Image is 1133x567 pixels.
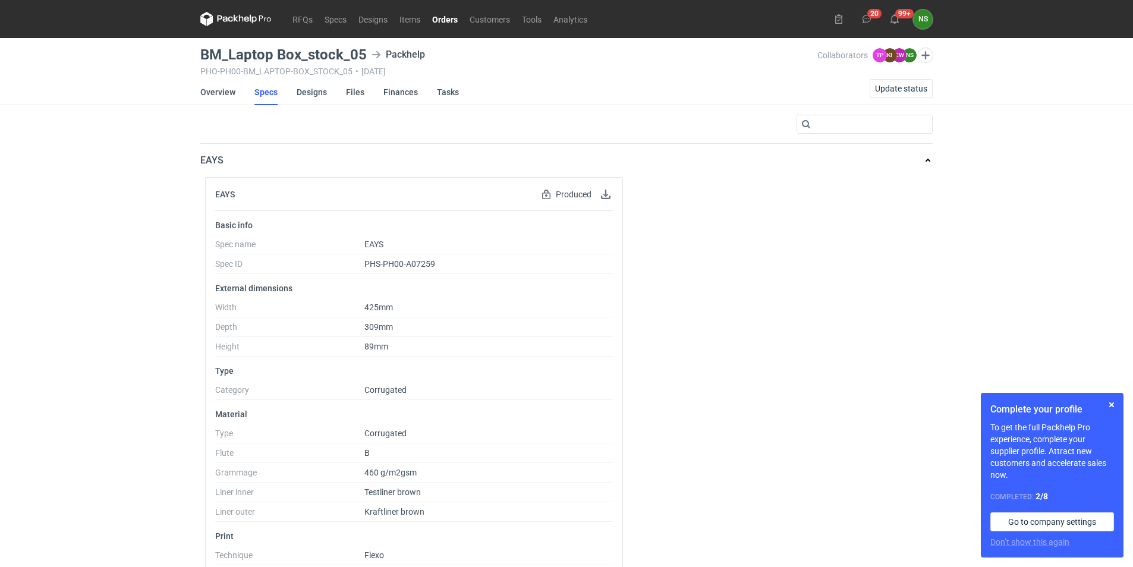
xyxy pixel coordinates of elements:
[215,366,613,376] p: Type
[990,490,1114,503] div: Completed:
[364,448,370,458] span: B
[215,550,364,565] dt: Technique
[918,48,933,63] button: Edit collaborators
[394,12,426,26] a: Items
[383,79,418,105] a: Finances
[215,487,364,502] dt: Liner inner
[875,84,927,93] span: Update status
[346,79,364,105] a: Files
[215,429,364,443] dt: Type
[857,10,876,29] button: 20
[364,429,407,438] span: Corrugated
[464,12,516,26] a: Customers
[364,468,417,477] span: 460 g/m2gsm
[913,10,933,29] div: Natalia Stępak
[364,342,388,351] span: 89mm
[215,448,364,463] dt: Flute
[873,48,887,62] figcaption: TP
[902,48,917,62] figcaption: NS
[1036,492,1048,501] strong: 2 / 8
[883,48,897,62] figcaption: KI
[817,51,868,60] span: Collaborators
[215,385,364,400] dt: Category
[364,487,421,497] span: Testliner brown
[215,507,364,522] dt: Liner outer
[364,240,383,249] span: EAYS
[215,409,613,419] p: Material
[892,48,907,62] figcaption: EW
[355,67,358,76] span: •
[516,12,547,26] a: Tools
[599,187,613,201] button: Download specification
[215,240,364,254] dt: Spec name
[353,12,394,26] a: Designs
[364,507,424,516] span: Kraftliner brown
[364,303,393,312] span: 425mm
[215,303,364,317] dt: Width
[364,550,384,560] span: Flexo
[254,79,278,105] a: Specs
[297,79,327,105] a: Designs
[200,67,817,76] div: PHO-PH00-BM_LAPTOP-BOX_STOCK_05 [DATE]
[215,322,364,337] dt: Depth
[539,187,594,201] div: Produced
[913,10,933,29] button: NS
[319,12,353,26] a: Specs
[200,79,235,105] a: Overview
[990,536,1069,548] button: Don’t show this again
[364,259,435,269] span: PHS-PH00-A07259
[885,10,904,29] button: 99+
[990,512,1114,531] a: Go to company settings
[215,259,364,274] dt: Spec ID
[372,48,425,62] div: Packhelp
[364,385,407,395] span: Corrugated
[547,12,593,26] a: Analytics
[215,468,364,483] dt: Grammage
[437,79,459,105] a: Tasks
[1104,398,1119,412] button: Skip for now
[287,12,319,26] a: RFQs
[426,12,464,26] a: Orders
[200,48,367,62] h3: BM_Laptop Box_stock_05
[990,402,1114,417] h1: Complete your profile
[215,531,613,541] p: Print
[200,153,224,168] p: EAYS
[990,421,1114,481] p: To get the full Packhelp Pro experience, complete your supplier profile. Attract new customers an...
[215,342,364,357] dt: Height
[364,322,393,332] span: 309mm
[215,190,235,199] h2: EAYS
[200,12,272,26] svg: Packhelp Pro
[215,220,613,230] p: Basic info
[215,283,613,293] p: External dimensions
[870,79,933,98] button: Update status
